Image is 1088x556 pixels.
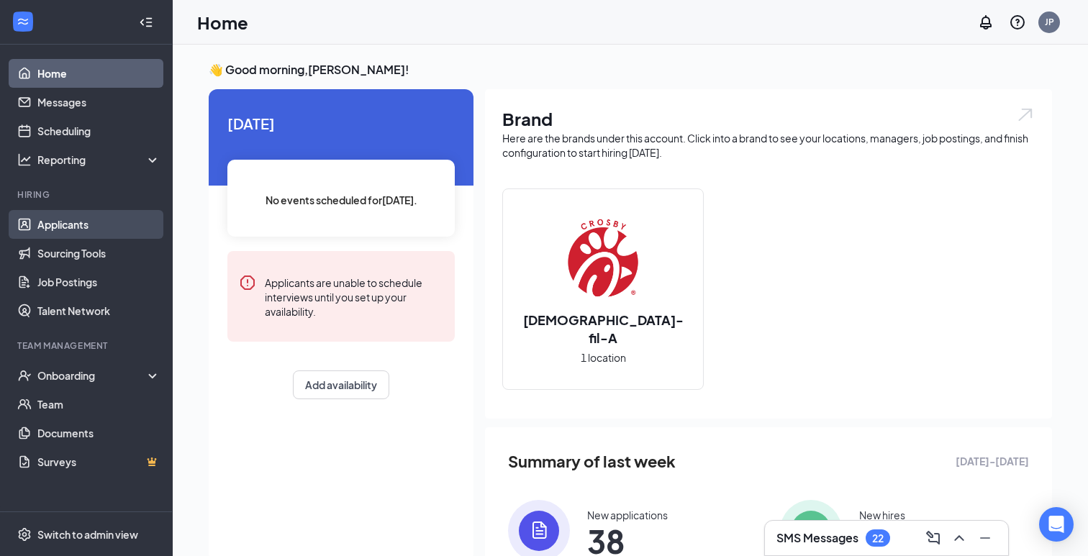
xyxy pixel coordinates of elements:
span: [DATE] [227,112,455,135]
span: [DATE] - [DATE] [956,453,1029,469]
svg: Minimize [976,529,994,547]
a: Sourcing Tools [37,239,160,268]
svg: QuestionInfo [1009,14,1026,31]
a: Home [37,59,160,88]
a: Applicants [37,210,160,239]
button: ComposeMessage [922,527,945,550]
div: Hiring [17,188,158,201]
svg: Collapse [139,15,153,29]
div: Onboarding [37,368,148,383]
span: No events scheduled for [DATE] . [266,192,417,208]
h2: [DEMOGRAPHIC_DATA]-fil-A [503,311,703,347]
div: Open Intercom Messenger [1039,507,1074,542]
a: Team [37,390,160,419]
button: ChevronUp [948,527,971,550]
svg: UserCheck [17,368,32,383]
a: Messages [37,88,160,117]
h3: SMS Messages [776,530,858,546]
div: Switch to admin view [37,527,138,542]
svg: ChevronUp [951,529,968,547]
svg: Settings [17,527,32,542]
img: Chick-fil-A [557,213,649,305]
span: 1 location [581,350,626,365]
h1: Home [197,10,248,35]
div: JP [1045,16,1054,28]
div: New applications [587,508,668,522]
span: 38 [587,528,668,554]
div: New hires [859,508,905,522]
a: Documents [37,419,160,447]
h1: Brand [502,106,1035,131]
span: Summary of last week [508,449,676,474]
svg: Error [239,274,256,291]
div: Team Management [17,339,158,352]
div: 22 [872,532,884,544]
div: Here are the brands under this account. Click into a brand to see your locations, managers, job p... [502,131,1035,160]
a: Talent Network [37,296,160,325]
a: SurveysCrown [37,447,160,476]
button: Add availability [293,370,389,399]
img: open.6027fd2a22e1237b5b06.svg [1016,106,1035,123]
a: Scheduling [37,117,160,145]
svg: Notifications [977,14,994,31]
button: Minimize [974,527,997,550]
div: Reporting [37,152,161,167]
svg: Analysis [17,152,32,167]
a: Job Postings [37,268,160,296]
div: Applicants are unable to schedule interviews until you set up your availability. [265,274,443,319]
svg: ComposeMessage [925,529,942,547]
svg: WorkstreamLogo [16,14,30,29]
h3: 👋 Good morning, [PERSON_NAME] ! [209,62,1052,78]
